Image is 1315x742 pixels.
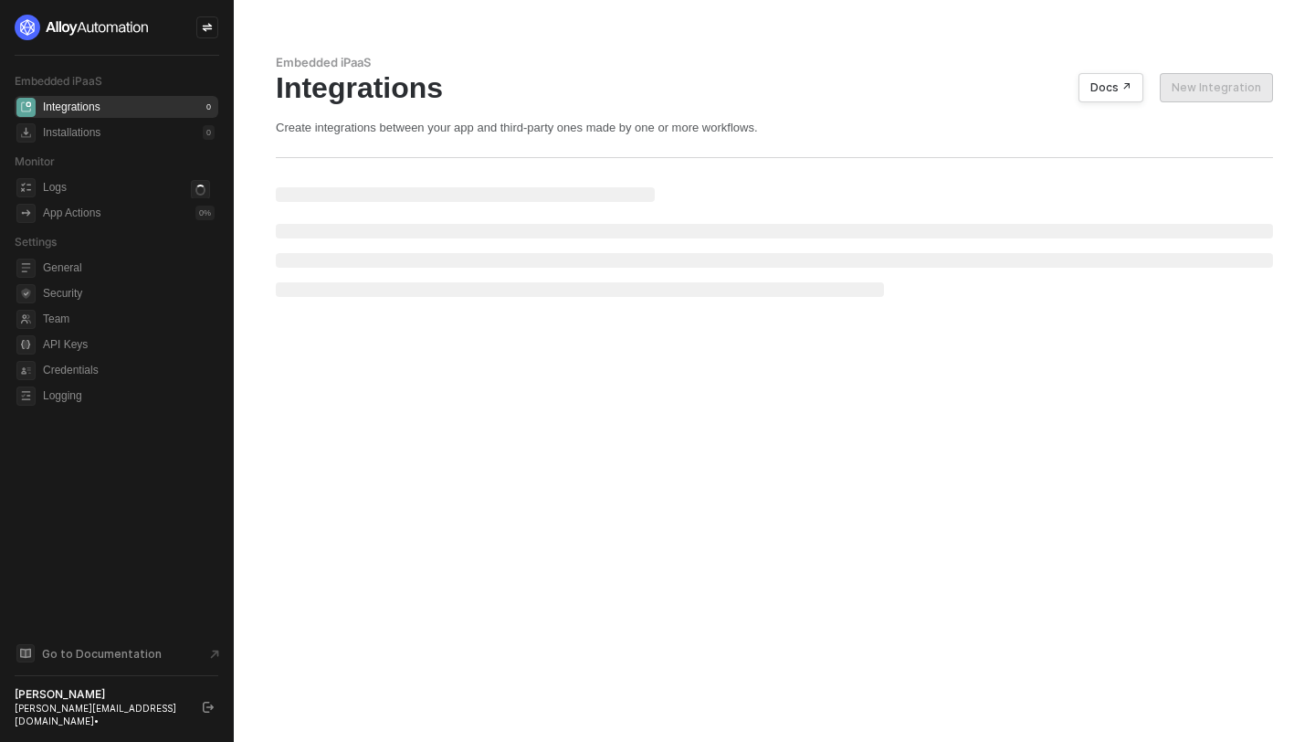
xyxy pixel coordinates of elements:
[43,100,100,115] div: Integrations
[203,100,215,114] div: 0
[16,98,36,117] span: integrations
[16,284,36,303] span: security
[16,204,36,223] span: icon-app-actions
[16,361,36,380] span: credentials
[15,154,55,168] span: Monitor
[43,282,215,304] span: Security
[16,335,36,355] span: api-key
[42,646,162,662] span: Go to Documentation
[276,120,1273,135] div: Create integrations between your app and third-party ones made by one or more workflows.
[16,387,36,406] span: logging
[15,642,219,664] a: Knowledge Base
[43,180,67,196] div: Logs
[15,235,57,249] span: Settings
[43,334,215,355] span: API Keys
[43,257,215,279] span: General
[276,55,1273,70] div: Embedded iPaaS
[276,70,1273,105] div: Integrations
[16,259,36,278] span: general
[43,308,215,330] span: Team
[43,385,215,407] span: Logging
[16,644,35,662] span: documentation
[15,702,186,727] div: [PERSON_NAME][EMAIL_ADDRESS][DOMAIN_NAME] •
[205,645,224,663] span: document-arrow
[1160,73,1273,102] button: New Integration
[195,206,215,220] div: 0 %
[43,359,215,381] span: Credentials
[43,125,100,141] div: Installations
[15,74,102,88] span: Embedded iPaaS
[15,687,186,702] div: [PERSON_NAME]
[16,178,36,197] span: icon-logs
[202,22,213,33] span: icon-swap
[191,180,210,199] span: icon-loader
[15,15,150,40] img: logo
[1090,80,1131,95] div: Docs ↗
[203,125,215,140] div: 0
[16,123,36,143] span: installations
[15,15,218,40] a: logo
[1078,73,1143,102] button: Docs ↗
[43,206,100,221] div: App Actions
[16,310,36,329] span: team
[203,702,214,713] span: logout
